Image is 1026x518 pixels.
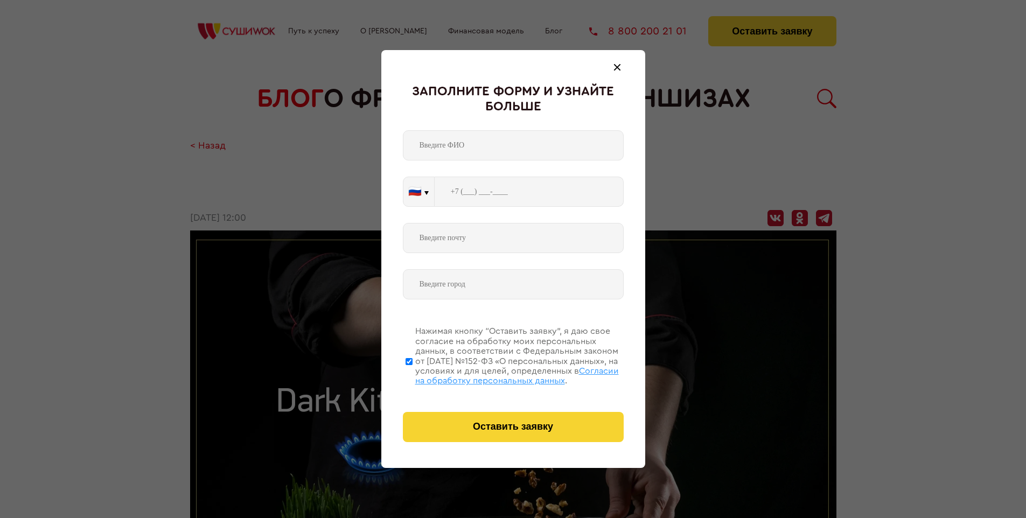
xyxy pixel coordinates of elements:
[403,412,624,442] button: Оставить заявку
[403,130,624,160] input: Введите ФИО
[403,85,624,114] div: Заполните форму и узнайте больше
[435,177,624,207] input: +7 (___) ___-____
[415,367,619,385] span: Согласии на обработку персональных данных
[415,326,624,386] div: Нажимая кнопку “Оставить заявку”, я даю свое согласие на обработку моих персональных данных, в со...
[403,177,434,206] button: 🇷🇺
[403,223,624,253] input: Введите почту
[403,269,624,299] input: Введите город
